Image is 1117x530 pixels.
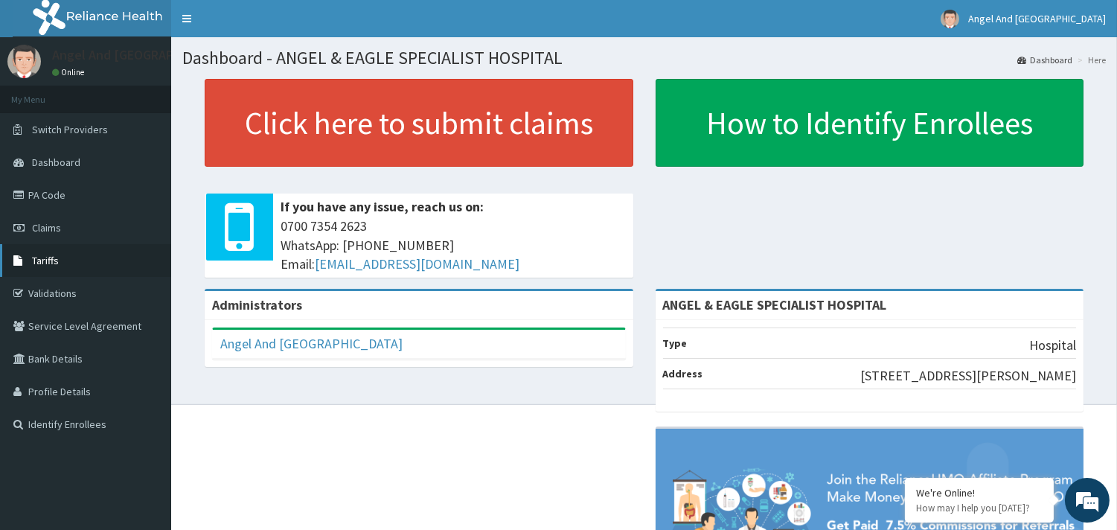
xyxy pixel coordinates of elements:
span: Claims [32,221,61,234]
span: Tariffs [32,254,59,267]
img: User Image [7,45,41,78]
span: Dashboard [32,156,80,169]
b: Type [663,336,688,350]
a: How to Identify Enrollees [656,79,1084,167]
p: How may I help you today? [916,502,1043,514]
a: Dashboard [1017,54,1072,66]
span: Angel And [GEOGRAPHIC_DATA] [968,12,1106,25]
span: Switch Providers [32,123,108,136]
h1: Dashboard - ANGEL & EAGLE SPECIALIST HOSPITAL [182,48,1106,68]
p: Hospital [1029,336,1076,355]
b: Address [663,367,703,380]
a: Click here to submit claims [205,79,633,167]
img: User Image [941,10,959,28]
div: We're Online! [916,486,1043,499]
a: Online [52,67,88,77]
p: [STREET_ADDRESS][PERSON_NAME] [860,366,1076,386]
li: Here [1074,54,1106,66]
b: Administrators [212,296,302,313]
a: Angel And [GEOGRAPHIC_DATA] [220,335,403,352]
b: If you have any issue, reach us on: [281,198,484,215]
span: 0700 7354 2623 WhatsApp: [PHONE_NUMBER] Email: [281,217,626,274]
strong: ANGEL & EAGLE SPECIALIST HOSPITAL [663,296,887,313]
p: Angel And [GEOGRAPHIC_DATA] [52,48,237,62]
a: [EMAIL_ADDRESS][DOMAIN_NAME] [315,255,519,272]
